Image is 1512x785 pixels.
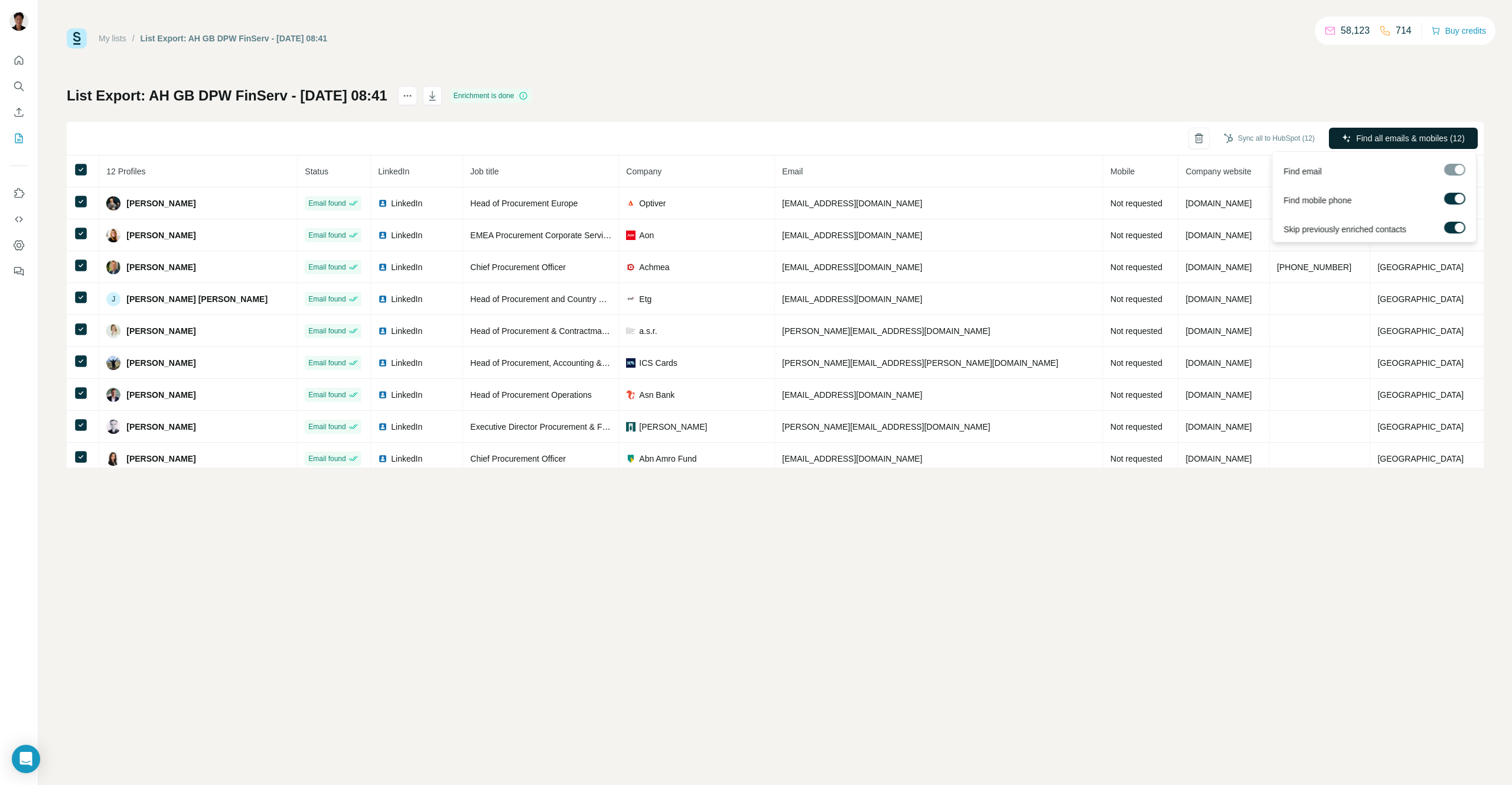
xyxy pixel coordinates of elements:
img: company-logo [626,454,636,463]
span: Email found [308,262,346,273]
span: [DOMAIN_NAME] [1185,294,1252,304]
img: LinkedIn logo [378,390,387,400]
span: LinkedIn [391,261,422,273]
span: Email found [308,326,346,336]
span: Email [782,167,803,176]
img: Avatar [106,356,120,370]
span: [PERSON_NAME] [126,325,195,337]
span: Achmea [639,261,669,273]
span: [PHONE_NUMBER] [1277,262,1351,272]
p: 58,123 [1341,24,1370,38]
button: Quick start [9,50,28,71]
span: [DOMAIN_NAME] [1185,262,1252,272]
div: Enrichment is done [450,89,532,103]
span: Not requested [1110,454,1162,463]
button: Sync all to HubSpot (12) [1216,129,1323,147]
span: Email found [308,358,346,368]
span: [PERSON_NAME] [126,229,195,241]
span: Find email [1283,166,1322,177]
span: Not requested [1110,422,1162,432]
button: Buy credits [1431,22,1486,39]
span: Head of Procurement & Contractmanagement [470,326,638,336]
span: Company [626,167,661,176]
button: Dashboard [9,235,28,256]
span: Head of Procurement, Accounting & Payments [470,358,641,368]
span: [DOMAIN_NAME] [1185,422,1252,432]
span: [EMAIL_ADDRESS][DOMAIN_NAME] [782,294,922,304]
span: [PERSON_NAME] [126,261,195,273]
span: Mobile [1110,167,1135,176]
button: My lists [9,128,28,149]
img: company-logo [626,294,636,304]
span: LinkedIn [391,229,422,241]
img: Avatar [106,260,120,274]
img: Avatar [106,388,120,402]
span: LinkedIn [391,293,422,305]
span: Not requested [1110,199,1162,208]
span: EMEA Procurement Corporate Services [470,231,616,240]
span: Find mobile phone [1283,194,1351,206]
span: [PERSON_NAME] [126,197,195,209]
span: Etg [639,293,651,305]
img: Avatar [106,420,120,434]
span: Aon [639,229,654,241]
img: Avatar [106,196,120,210]
span: [GEOGRAPHIC_DATA] [1377,294,1464,304]
span: LinkedIn [391,453,422,465]
li: / [132,33,135,44]
img: company-logo [626,358,636,368]
span: Not requested [1110,262,1162,272]
span: LinkedIn [391,197,422,209]
span: [DOMAIN_NAME] [1185,326,1252,336]
button: Use Surfe on LinkedIn [9,183,28,204]
span: Not requested [1110,231,1162,240]
span: Email found [308,294,346,304]
span: LinkedIn [378,167,409,176]
img: company-logo [626,390,636,400]
span: LinkedIn [391,357,422,369]
span: Not requested [1110,358,1162,368]
p: 714 [1396,24,1412,38]
span: [EMAIL_ADDRESS][DOMAIN_NAME] [782,199,922,208]
span: Email found [308,421,346,432]
span: [DOMAIN_NAME] [1185,231,1252,240]
button: Enrich CSV [9,102,28,123]
img: LinkedIn logo [378,422,387,432]
span: [PERSON_NAME] [126,357,195,369]
img: Avatar [106,228,120,242]
span: [EMAIL_ADDRESS][DOMAIN_NAME] [782,454,922,463]
span: Email found [308,390,346,400]
img: Avatar [106,324,120,338]
span: Head of Procurement and Country Manager ([GEOGRAPHIC_DATA]) - [GEOGRAPHIC_DATA] [470,294,818,304]
span: [GEOGRAPHIC_DATA] [1377,422,1464,432]
span: Not requested [1110,326,1162,336]
span: Abn Amro Fund [639,453,696,465]
span: [DOMAIN_NAME] [1185,454,1252,463]
span: a.s.r. [639,325,657,337]
span: Not requested [1110,390,1162,400]
button: Find all emails & mobiles (12) [1329,128,1478,149]
img: Avatar [106,452,120,466]
img: Avatar [9,12,28,31]
span: Chief Procurement Officer [470,454,566,463]
h1: List Export: AH GB DPW FinServ - [DATE] 08:41 [67,86,387,105]
span: [GEOGRAPHIC_DATA] [1377,326,1464,336]
span: LinkedIn [391,325,422,337]
button: Feedback [9,261,28,282]
span: [PERSON_NAME][EMAIL_ADDRESS][DOMAIN_NAME] [782,422,990,432]
span: [PERSON_NAME] [126,389,195,401]
span: [GEOGRAPHIC_DATA] [1377,390,1464,400]
span: Executive Director Procurement & Facility [470,422,623,432]
span: Asn Bank [639,389,674,401]
span: [PERSON_NAME] [126,421,195,433]
img: LinkedIn logo [378,294,387,304]
img: company-logo [626,327,636,334]
img: company-logo [626,231,636,240]
div: Open Intercom Messenger [12,745,40,773]
img: company-logo [626,199,636,208]
img: Surfe Logo [67,28,87,48]
span: [DOMAIN_NAME] [1185,390,1252,400]
span: Job title [470,167,498,176]
img: LinkedIn logo [378,326,387,336]
span: [GEOGRAPHIC_DATA] [1377,358,1464,368]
